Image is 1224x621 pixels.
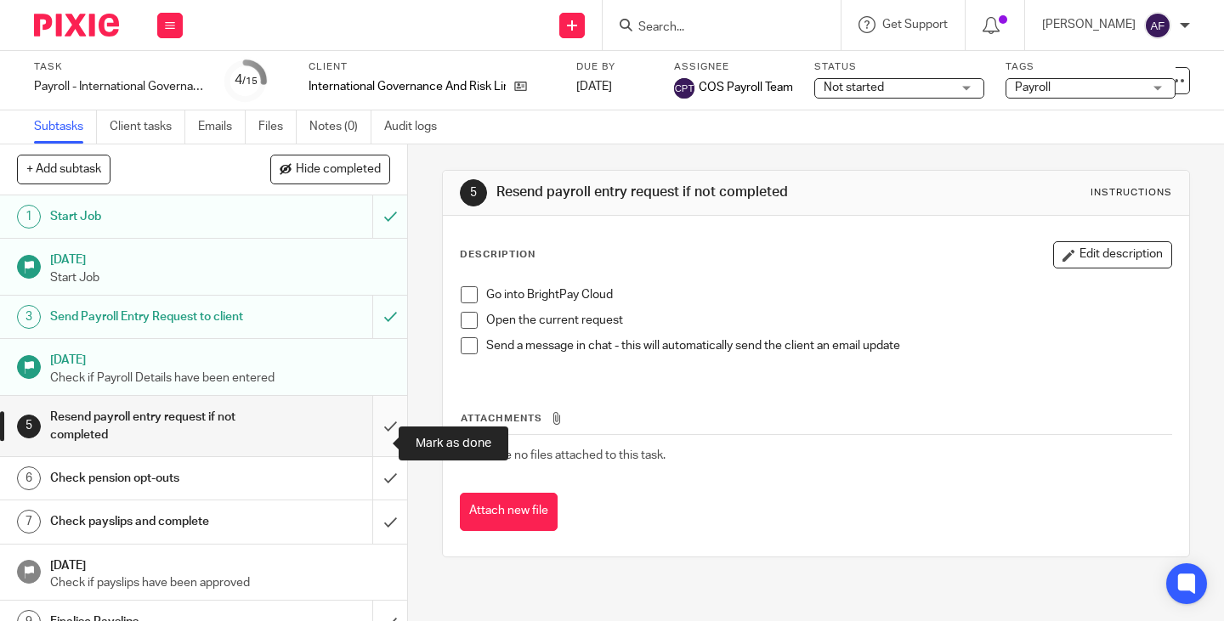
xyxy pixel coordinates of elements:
span: Payroll [1015,82,1051,93]
input: Search [637,20,790,36]
p: Check if Payroll Details have been entered [50,370,390,387]
span: Hide completed [296,163,381,177]
div: 5 [460,179,487,206]
p: Open the current request [486,312,1171,329]
span: COS Payroll Team [699,79,793,96]
img: svg%3E [674,78,694,99]
button: Edit description [1053,241,1172,268]
a: Emails [198,110,246,144]
button: Attach new file [460,493,558,531]
label: Assignee [674,60,793,74]
div: 7 [17,510,41,533]
label: Client [309,60,555,74]
img: svg%3E [1144,12,1171,39]
span: Not started [824,82,884,93]
p: [PERSON_NAME] [1042,16,1136,33]
div: Instructions [1091,186,1172,200]
a: Audit logs [384,110,450,144]
label: Status [814,60,984,74]
h1: [DATE] [50,553,390,574]
span: [DATE] [576,81,612,93]
p: Description [460,248,535,262]
h1: Resend payroll entry request if not completed [496,183,853,201]
button: Hide completed [270,155,390,183]
p: Send a message in chat - this will automatically send the client an email update [486,337,1171,354]
img: Pixie [34,14,119,37]
p: Go into BrightPay Cloud [486,286,1171,303]
h1: Send Payroll Entry Request to client [50,304,254,330]
label: Due by [576,60,653,74]
p: Start Job [50,269,390,286]
a: Subtasks [34,110,97,144]
h1: Resend payroll entry request if not completed [50,404,254,448]
h1: [DATE] [50,347,390,369]
h1: Check payslips and complete [50,509,254,534]
a: Notes (0) [309,110,371,144]
a: Client tasks [110,110,185,144]
h1: [DATE] [50,247,390,268]
div: Payroll - International Governance and Risk Ltd - BrightPay CLOUD - Pay day: Last Working Day - [... [34,78,204,95]
label: Task [34,60,204,74]
h1: Start Job [50,204,254,229]
div: 1 [17,205,41,229]
span: Get Support [882,19,948,31]
div: 6 [17,466,41,490]
div: 4 [235,71,258,90]
label: Tags [1006,60,1176,74]
span: Attachments [461,414,542,423]
small: /15 [242,76,258,86]
h1: Check pension opt-outs [50,466,254,491]
span: There are no files attached to this task. [461,449,666,461]
p: Check if payslips have been approved [50,574,390,591]
div: 5 [17,415,41,438]
a: Files [258,110,297,144]
button: + Add subtask [17,155,110,183]
p: International Governance And Risk Limited [309,78,506,95]
div: Payroll - International Governance and Risk Ltd - BrightPay CLOUD - Pay day: Last Working Day - S... [34,78,204,95]
div: 3 [17,305,41,329]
